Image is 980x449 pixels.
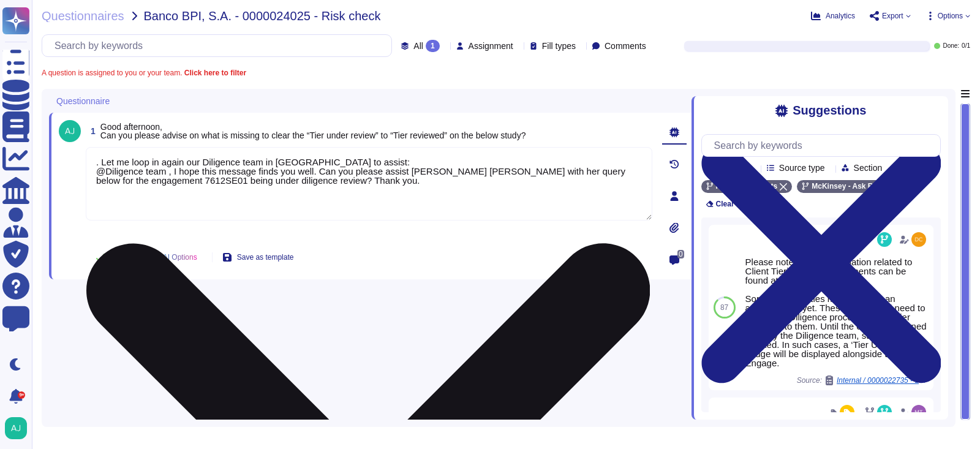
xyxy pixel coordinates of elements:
span: 1 [86,127,96,135]
input: Search by keywords [48,35,391,56]
span: All [413,42,423,50]
div: 9+ [18,391,25,399]
span: 87 [720,304,728,311]
span: Comments [605,42,646,50]
textarea: . Let me loop in again our Diligence team in [GEOGRAPHIC_DATA] to assist: @Diligence team , I hop... [86,147,652,221]
span: Export [882,12,903,20]
span: Options [938,12,963,20]
img: user [911,232,926,247]
span: 0 / 1 [962,43,970,49]
b: Click here to filter [182,69,246,77]
span: Analytics [826,12,855,20]
span: Done: [943,43,959,49]
span: Fill types [542,42,576,50]
span: A question is assigned to you or your team. [42,69,246,77]
span: Good afternoon, Can you please advise on what is missing to clear the “Tier under review” to “Tie... [100,122,526,140]
img: user [911,405,926,420]
span: Assignment [469,42,513,50]
input: Search by keywords [708,135,940,156]
button: Analytics [811,11,855,21]
span: Questionnaire [56,97,110,105]
div: 1 [426,40,440,52]
img: user [59,120,81,142]
button: user [2,415,36,442]
span: Banco BPI, S.A. - 0000024025 - Risk check [144,10,381,22]
span: Questionnaires [42,10,124,22]
span: 0 [677,250,684,258]
img: user [5,417,27,439]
